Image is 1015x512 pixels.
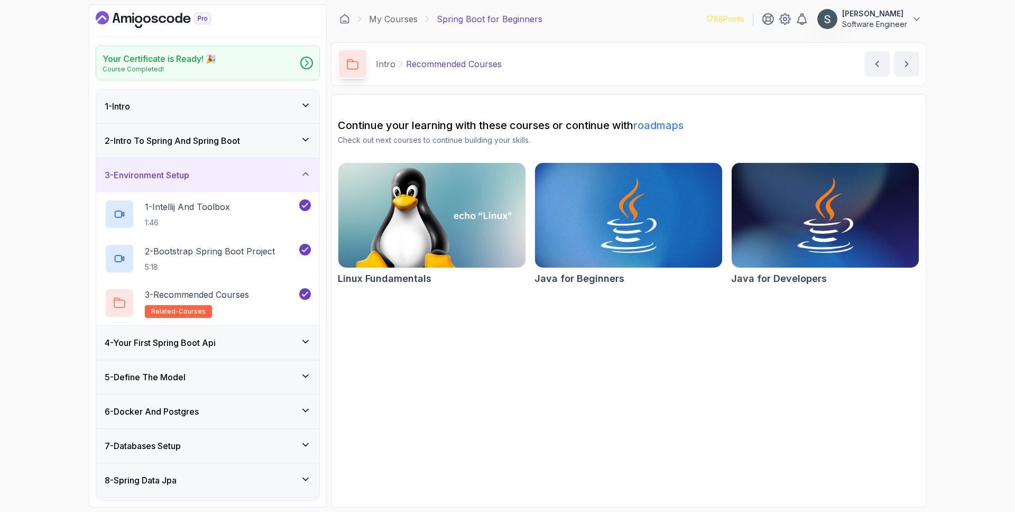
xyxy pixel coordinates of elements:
button: 2-Intro To Spring And Spring Boot [96,124,319,158]
button: 6-Docker And Postgres [96,395,319,428]
button: next content [894,51,919,77]
button: 1-Intro [96,89,319,123]
h3: 8 - Spring Data Jpa [105,474,177,487]
p: Recommended Courses [406,58,502,70]
p: 1788 Points [706,14,744,24]
p: Spring Boot for Beginners [437,13,542,25]
p: 1 - Intellij And Toolbox [145,200,230,213]
p: 3 - Recommended Courses [145,288,249,301]
p: Intro [376,58,395,70]
span: related-courses [151,307,206,316]
a: My Courses [369,13,418,25]
button: 3-Recommended Coursesrelated-courses [105,288,311,318]
a: Linux Fundamentals cardLinux Fundamentals [338,162,526,286]
button: 8-Spring Data Jpa [96,463,319,497]
p: [PERSON_NAME] [842,8,907,19]
button: 5-Define The Model [96,360,319,394]
p: Course Completed! [103,65,216,74]
p: 1:46 [145,217,230,228]
h3: 6 - Docker And Postgres [105,405,199,418]
button: 4-Your First Spring Boot Api [96,326,319,360]
img: user profile image [817,9,837,29]
h2: Continue your learning with these courses or continue with [338,118,919,133]
h3: 5 - Define The Model [105,371,186,383]
img: Linux Fundamentals card [338,163,525,268]
h3: 2 - Intro To Spring And Spring Boot [105,134,240,147]
p: 5:18 [145,262,275,272]
button: 1-Intellij And Toolbox1:46 [105,199,311,229]
a: roadmaps [633,119,684,132]
a: Java for Developers cardJava for Developers [731,162,919,286]
h2: Your Certificate is Ready! 🎉 [103,52,216,65]
a: Dashboard [96,11,235,28]
h2: Linux Fundamentals [338,271,431,286]
button: 2-Bootstrap Spring Boot Project5:18 [105,244,311,273]
h3: 3 - Environment Setup [105,169,189,181]
h3: 4 - Your First Spring Boot Api [105,336,216,349]
h2: Java for Beginners [534,271,624,286]
button: previous content [864,51,890,77]
img: Java for Developers card [732,163,919,268]
button: 3-Environment Setup [96,158,319,192]
h3: 1 - Intro [105,100,130,113]
p: Software Engineer [842,19,907,30]
a: Your Certificate is Ready! 🎉Course Completed! [96,45,320,80]
button: user profile image[PERSON_NAME]Software Engineer [817,8,922,30]
a: Java for Beginners cardJava for Beginners [534,162,723,286]
a: Dashboard [339,14,350,24]
button: 7-Databases Setup [96,429,319,463]
p: 2 - Bootstrap Spring Boot Project [145,245,275,258]
h2: Java for Developers [731,271,827,286]
h3: 7 - Databases Setup [105,440,181,452]
p: Check out next courses to continue building your skills. [338,135,919,145]
img: Java for Beginners card [535,163,722,268]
